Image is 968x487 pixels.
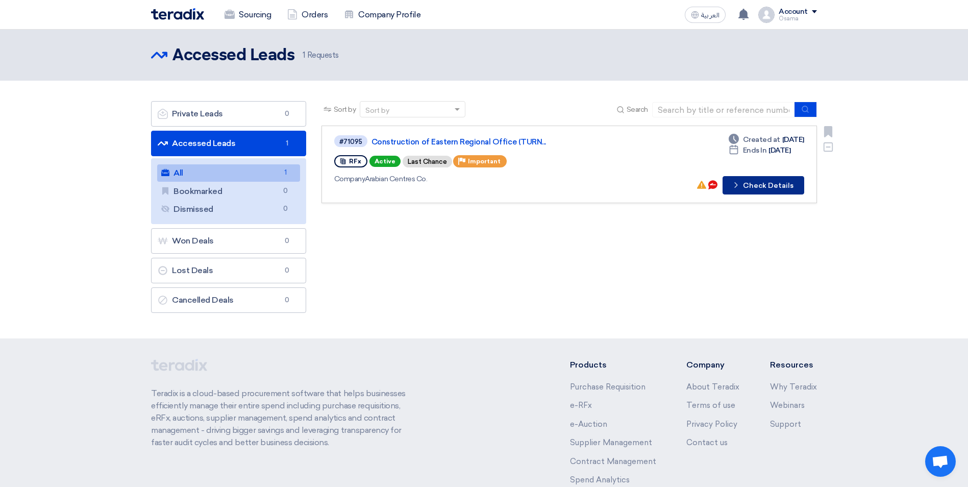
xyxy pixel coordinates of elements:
[349,158,361,165] span: RFx
[685,7,726,23] button: العربية
[172,45,294,66] h2: Accessed Leads
[151,287,306,313] a: Cancelled Deals0
[371,137,627,147] a: Construction of Eastern Regional Office (TURN...
[280,186,292,197] span: 0
[280,204,292,214] span: 0
[403,156,452,167] div: Last Chance
[701,12,719,19] span: العربية
[281,295,293,305] span: 0
[157,183,300,200] a: Bookmarked
[686,401,735,410] a: Terms of use
[281,138,293,149] span: 1
[369,156,401,167] span: Active
[303,51,305,60] span: 1
[157,201,300,218] a: Dismissed
[339,138,362,145] div: #71095
[779,16,817,21] div: Osama
[281,265,293,276] span: 0
[729,134,804,145] div: [DATE]
[216,4,279,26] a: Sourcing
[570,401,592,410] a: e-RFx
[280,167,292,178] span: 1
[151,101,306,127] a: Private Leads0
[334,104,356,115] span: Sort by
[723,176,804,194] button: Check Details
[151,131,306,156] a: Accessed Leads1
[743,134,780,145] span: Created at
[570,420,607,429] a: e-Auction
[336,4,429,26] a: Company Profile
[570,457,656,466] a: Contract Management
[281,236,293,246] span: 0
[365,105,389,116] div: Sort by
[279,4,336,26] a: Orders
[468,158,501,165] span: Important
[686,382,739,392] a: About Teradix
[770,401,805,410] a: Webinars
[151,258,306,283] a: Lost Deals0
[151,387,417,449] p: Teradix is a cloud-based procurement software that helps businesses efficiently manage their enti...
[334,174,629,184] div: Arabian Centres Co.
[686,359,739,371] li: Company
[925,446,956,477] a: Open chat
[281,109,293,119] span: 0
[779,8,808,16] div: Account
[157,164,300,182] a: All
[627,104,648,115] span: Search
[758,7,775,23] img: profile_test.png
[303,50,339,61] span: Requests
[770,420,801,429] a: Support
[686,420,737,429] a: Privacy Policy
[151,228,306,254] a: Won Deals0
[729,145,791,156] div: [DATE]
[570,475,630,484] a: Spend Analytics
[652,102,795,117] input: Search by title or reference number
[334,175,365,183] span: Company
[570,359,656,371] li: Products
[151,8,204,20] img: Teradix logo
[570,382,646,392] a: Purchase Requisition
[770,359,817,371] li: Resources
[686,438,728,447] a: Contact us
[570,438,652,447] a: Supplier Management
[770,382,817,392] a: Why Teradix
[743,145,767,156] span: Ends In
